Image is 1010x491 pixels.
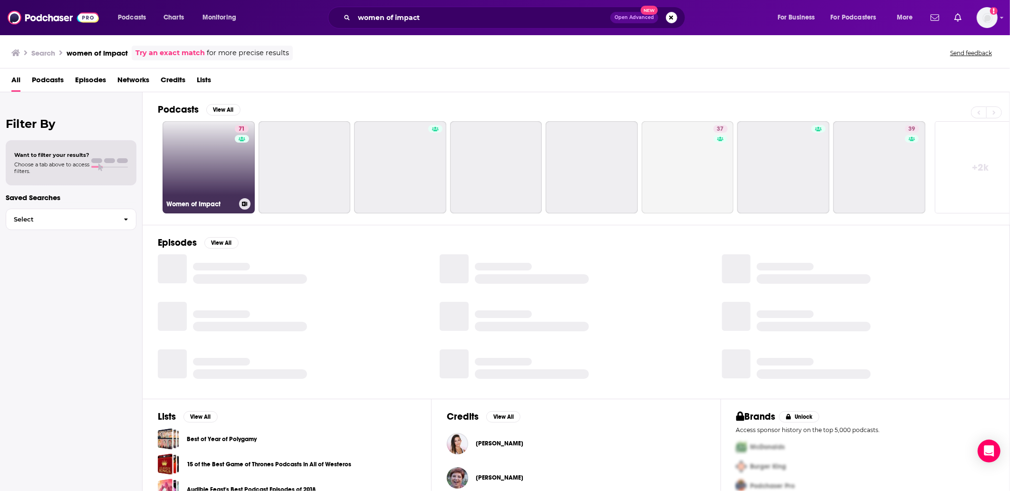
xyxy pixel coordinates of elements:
span: [PERSON_NAME] [476,474,523,481]
a: Episodes [75,72,106,92]
span: Logged in as Ashley_Beenen [977,7,998,28]
button: View All [204,237,239,249]
img: First Pro Logo [732,437,750,457]
span: McDonalds [750,443,785,451]
button: View All [206,104,240,116]
span: Monitoring [202,11,236,24]
h2: Filter By [6,117,136,131]
button: open menu [825,10,890,25]
span: New [641,6,658,15]
span: 39 [909,125,915,134]
button: Show profile menu [977,7,998,28]
button: Lisa BilyeuLisa Bilyeu [447,428,705,459]
a: Podcasts [32,72,64,92]
a: ListsView All [158,411,218,423]
a: Networks [117,72,149,92]
h3: women of impact [67,48,128,58]
a: Try an exact match [135,48,205,58]
span: Podchaser Pro [750,482,795,490]
button: Select [6,209,136,230]
span: 37 [717,125,724,134]
a: 37 [713,125,728,133]
h2: Lists [158,411,176,423]
span: Want to filter your results? [14,152,89,158]
span: Open Advanced [615,15,654,20]
button: Send feedback [947,49,995,57]
span: More [897,11,913,24]
a: Show notifications dropdown [927,10,943,26]
span: For Podcasters [831,11,876,24]
a: CreditsView All [447,411,520,423]
a: Best of Year of Polygamy [187,434,257,444]
button: View All [486,411,520,423]
button: open menu [771,10,827,25]
img: Second Pro Logo [732,457,750,476]
h2: Episodes [158,237,197,249]
button: View All [183,411,218,423]
a: All [11,72,20,92]
h2: Credits [447,411,479,423]
button: Open AdvancedNew [610,12,658,23]
div: Open Intercom Messenger [978,440,1000,462]
span: For Business [778,11,815,24]
span: Select [6,216,116,222]
span: [PERSON_NAME] [476,440,523,447]
a: 39 [833,121,925,213]
a: 71 [235,125,249,133]
span: for more precise results [207,48,289,58]
img: User Profile [977,7,998,28]
img: Podchaser - Follow, Share and Rate Podcasts [8,9,99,27]
button: open menu [890,10,925,25]
img: Lisa Bilyeu [447,433,468,454]
h2: Podcasts [158,104,199,116]
span: Podcasts [118,11,146,24]
a: Lisa Bilyeu [476,440,523,447]
a: 71Women of Impact [163,121,255,213]
a: EpisodesView All [158,237,239,249]
button: open menu [111,10,158,25]
a: Lists [197,72,211,92]
a: 15 of the Best Game of Thrones Podcasts in All of Westeros [158,453,179,475]
h3: Women of Impact [166,200,235,208]
a: Show notifications dropdown [951,10,965,26]
a: PodcastsView All [158,104,240,116]
a: 37 [642,121,734,213]
input: Search podcasts, credits, & more... [354,10,610,25]
button: Unlock [779,411,819,423]
a: Best of Year of Polygamy [158,428,179,450]
button: open menu [196,10,249,25]
h3: Search [31,48,55,58]
div: Search podcasts, credits, & more... [337,7,694,29]
svg: Add a profile image [990,7,998,15]
img: Andrea Woolf [447,467,468,489]
span: Charts [164,11,184,24]
a: 39 [905,125,919,133]
a: Charts [157,10,190,25]
a: Credits [161,72,185,92]
span: 71 [239,125,245,134]
span: Burger King [750,462,787,471]
span: Choose a tab above to access filters. [14,161,89,174]
p: Saved Searches [6,193,136,202]
a: Andrea Woolf [476,474,523,481]
p: Access sponsor history on the top 5,000 podcasts. [736,426,994,433]
h2: Brands [736,411,776,423]
a: 15 of the Best Game of Thrones Podcasts in All of Westeros [187,459,351,470]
